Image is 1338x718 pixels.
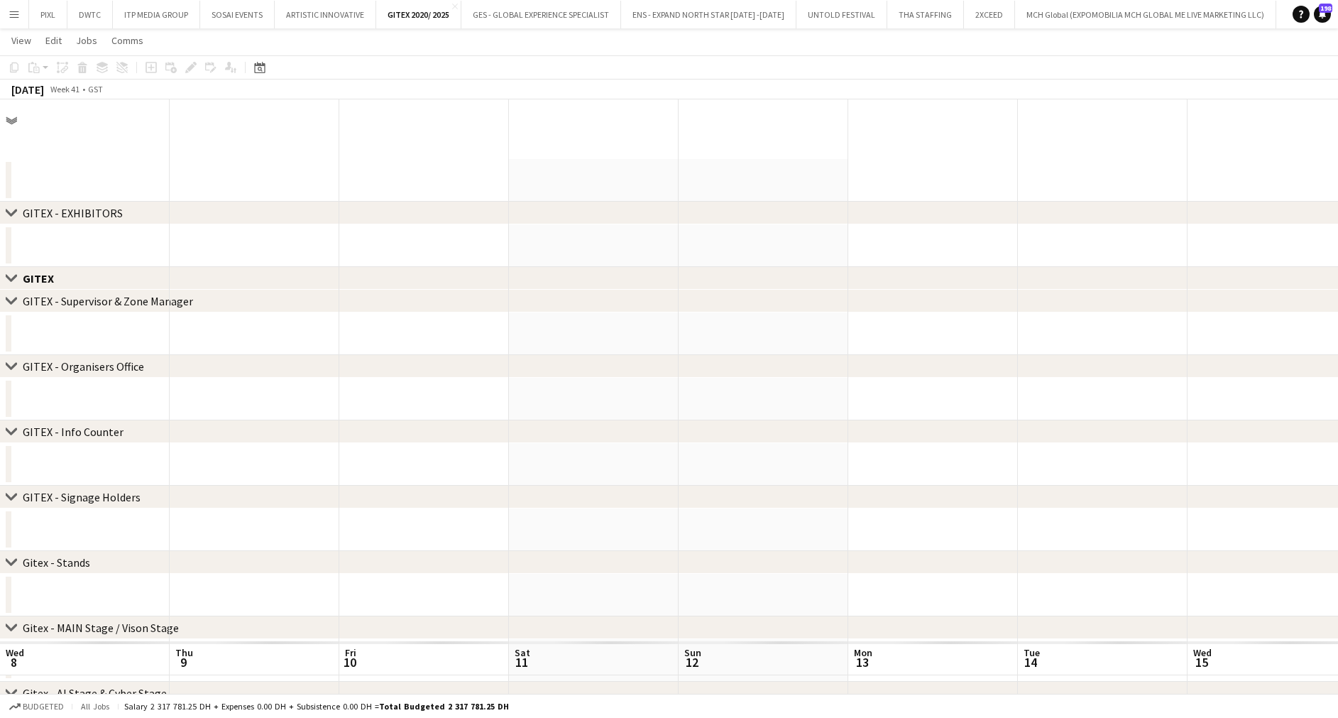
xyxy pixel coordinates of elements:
[23,702,64,712] span: Budgeted
[461,1,621,28] button: GES - GLOBAL EXPERIENCE SPECIALIST
[6,646,24,659] span: Wed
[1024,646,1040,659] span: Tue
[175,646,193,659] span: Thu
[23,425,124,439] div: GITEX - Info Counter
[11,82,44,97] div: [DATE]
[45,34,62,47] span: Edit
[964,1,1015,28] button: 2XCEED
[4,654,24,670] span: 8
[343,654,356,670] span: 10
[23,555,90,570] div: Gitex - Stands
[1191,654,1212,670] span: 15
[70,31,103,50] a: Jobs
[111,34,143,47] span: Comms
[106,31,149,50] a: Comms
[7,699,66,714] button: Budgeted
[852,654,872,670] span: 13
[88,84,103,94] div: GST
[379,701,509,712] span: Total Budgeted 2 317 781.25 DH
[345,646,356,659] span: Fri
[23,206,123,220] div: GITEX - EXHIBITORS
[113,1,200,28] button: ITP MEDIA GROUP
[23,490,141,504] div: GITEX - Signage Holders
[23,271,65,285] div: GITEX
[887,1,964,28] button: THA STAFFING
[376,1,461,28] button: GITEX 2020/ 2025
[23,359,144,374] div: GITEX - Organisers Office
[515,646,530,659] span: Sat
[23,686,167,700] div: Gitex - AI Stage & Cyber Stage
[796,1,887,28] button: UNTOLD FESTIVAL
[1015,1,1276,28] button: MCH Global (EXPOMOBILIA MCH GLOBAL ME LIVE MARKETING LLC)
[67,1,113,28] button: DWTC
[275,1,376,28] button: ARTISTIC INNOVATIVE
[23,294,193,308] div: GITEX - Supervisor & Zone Manager
[47,84,82,94] span: Week 41
[40,31,67,50] a: Edit
[76,34,97,47] span: Jobs
[682,654,701,670] span: 12
[200,1,275,28] button: SOSAI EVENTS
[23,621,179,635] div: Gitex - MAIN Stage / Vison Stage
[173,654,193,670] span: 9
[124,701,509,712] div: Salary 2 317 781.25 DH + Expenses 0.00 DH + Subsistence 0.00 DH =
[29,1,67,28] button: PIXL
[621,1,796,28] button: ENS - EXPAND NORTH STAR [DATE] -[DATE]
[854,646,872,659] span: Mon
[1021,654,1040,670] span: 14
[1314,6,1331,23] a: 198
[1319,4,1332,13] span: 198
[11,34,31,47] span: View
[684,646,701,659] span: Sun
[78,701,112,712] span: All jobs
[1193,646,1212,659] span: Wed
[6,31,37,50] a: View
[512,654,530,670] span: 11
